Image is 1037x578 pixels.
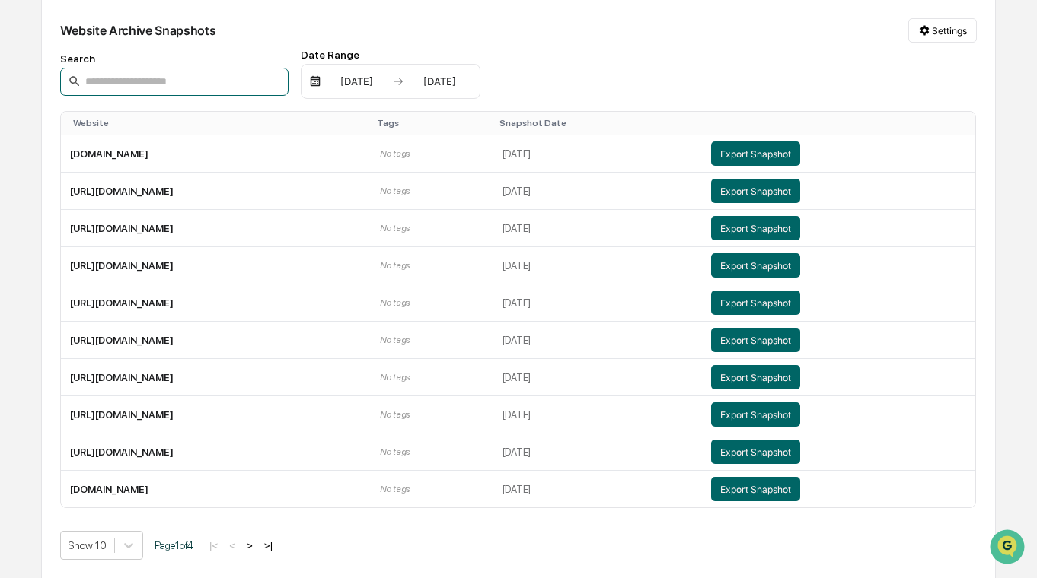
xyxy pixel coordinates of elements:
[712,402,801,427] button: Export Snapshot
[380,484,410,494] span: No tags
[380,446,410,457] span: No tags
[493,173,703,210] td: [DATE]
[61,173,371,210] td: [URL][DOMAIN_NAME]
[380,223,410,233] span: No tags
[61,284,371,322] td: [URL][DOMAIN_NAME]
[493,396,703,433] td: [DATE]
[260,538,277,551] button: >|
[712,253,801,278] button: Export Snapshot
[324,75,389,87] div: [DATE]
[380,186,410,196] span: No tags
[392,75,404,87] img: arrow right
[380,335,410,345] span: No tags
[301,49,480,61] div: Date Range
[9,264,104,291] a: 🖐️Preclearance
[126,270,189,285] span: Attestations
[15,192,40,217] img: Gabrielle Rosser
[243,538,258,551] button: >
[110,272,123,284] div: 🗄️
[380,260,410,271] span: No tags
[155,539,193,551] span: Page 1 of 4
[259,121,277,139] button: Start new chat
[380,297,410,308] span: No tags
[73,118,365,129] div: Toggle SortBy
[715,118,970,129] div: Toggle SortBy
[135,207,166,219] span: [DATE]
[60,23,215,38] div: Website Archive Snapshots
[236,166,277,184] button: See all
[15,272,27,284] div: 🖐️
[712,477,801,501] button: Export Snapshot
[47,207,123,219] span: [PERSON_NAME]
[493,135,703,173] td: [DATE]
[499,118,697,129] div: Toggle SortBy
[712,365,801,389] button: Export Snapshot
[712,291,801,315] button: Export Snapshot
[712,179,801,203] button: Export Snapshot
[309,75,321,87] img: calendar
[61,433,371,471] td: [URL][DOMAIN_NAME]
[60,52,289,65] div: Search
[61,471,371,507] td: [DOMAIN_NAME]
[15,32,277,56] p: How can we help?
[61,135,371,173] td: [DOMAIN_NAME]
[380,372,410,383] span: No tags
[908,18,977,43] button: Settings
[377,118,487,129] div: Toggle SortBy
[493,433,703,471] td: [DATE]
[61,396,371,433] td: [URL][DOMAIN_NAME]
[9,293,102,320] a: 🔎Data Lookup
[15,300,27,313] div: 🔎
[61,247,371,284] td: [URL][DOMAIN_NAME]
[380,409,410,420] span: No tags
[32,116,59,144] img: 4531339965365_218c74b014194aa58b9b_72.jpg
[712,440,801,464] button: Export Snapshot
[152,336,184,348] span: Pylon
[407,75,472,87] div: [DATE]
[712,328,801,352] button: Export Snapshot
[493,359,703,396] td: [DATE]
[493,247,703,284] td: [DATE]
[69,132,209,144] div: We're available if you need us!
[493,284,703,322] td: [DATE]
[225,538,241,551] button: <
[61,210,371,247] td: [URL][DOMAIN_NAME]
[205,538,222,551] button: |<
[15,116,43,144] img: 1746055101610-c473b297-6a78-478c-a979-82029cc54cd1
[61,322,371,359] td: [URL][DOMAIN_NAME]
[61,359,371,396] td: [URL][DOMAIN_NAME]
[712,141,801,166] button: Export Snapshot
[107,335,184,348] a: Powered byPylon
[104,264,195,291] a: 🗄️Attestations
[126,207,132,219] span: •
[69,116,250,132] div: Start new chat
[30,270,98,285] span: Preclearance
[493,210,703,247] td: [DATE]
[988,528,1029,569] iframe: Open customer support
[712,216,801,240] button: Export Snapshot
[30,299,96,314] span: Data Lookup
[493,322,703,359] td: [DATE]
[493,471,703,507] td: [DATE]
[380,148,410,159] span: No tags
[15,169,102,181] div: Past conversations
